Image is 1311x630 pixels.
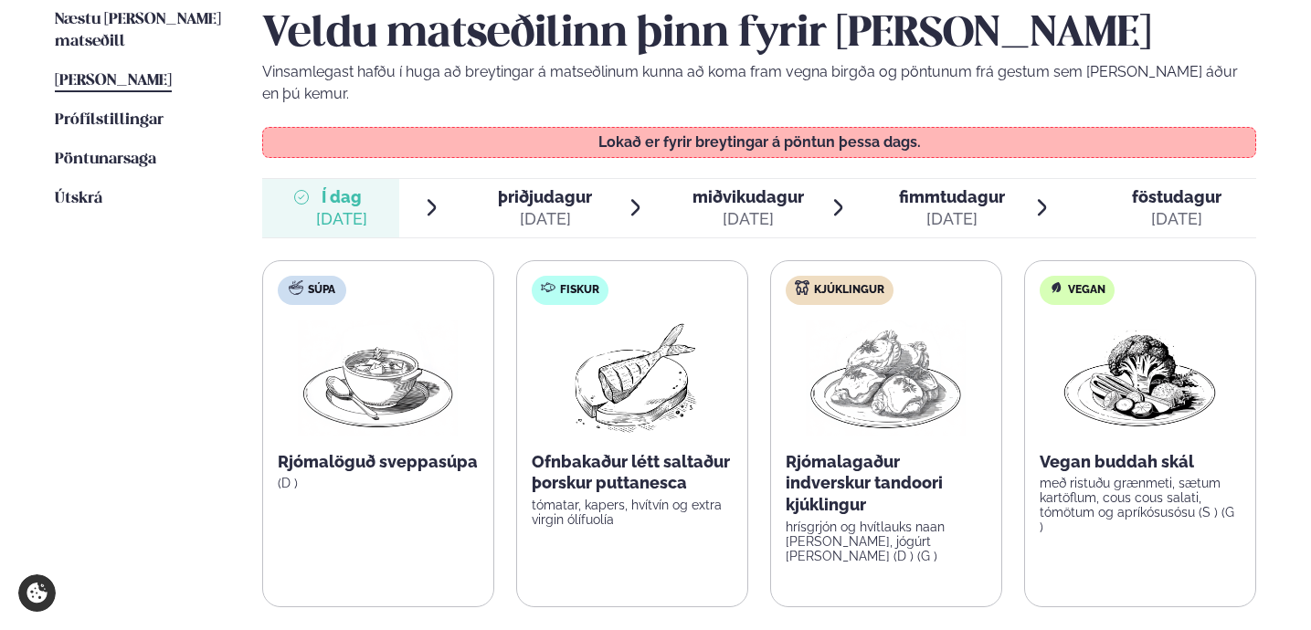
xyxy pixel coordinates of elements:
[278,476,479,490] p: (D )
[786,451,987,517] p: Rjómalagaður indverskur tandoori kjúklingur
[532,451,733,495] p: Ofnbakaður létt saltaður þorskur puttanesca
[18,574,56,612] a: Cookie settings
[814,283,884,298] span: Kjúklingur
[1040,451,1241,473] p: Vegan buddah skál
[795,280,809,295] img: chicken.svg
[541,280,555,295] img: fish.svg
[1060,320,1221,436] img: Vegan.png
[498,187,592,206] span: þriðjudagur
[55,9,226,53] a: Næstu [PERSON_NAME] matseðill
[532,498,733,527] p: tómatar, kapers, hvítvín og extra virgin ólífuolía
[1040,476,1241,534] p: með ristuðu grænmeti, sætum kartöflum, cous cous salati, tómötum og apríkósusósu (S ) (G )
[693,208,804,230] div: [DATE]
[1132,187,1221,206] span: föstudagur
[316,208,367,230] div: [DATE]
[278,451,479,473] p: Rjómalöguð sveppasúpa
[786,520,987,563] p: hrísgrjón og hvítlauks naan [PERSON_NAME], jógúrt [PERSON_NAME] (D ) (G )
[298,320,459,436] img: Soup.png
[289,280,303,295] img: soup.svg
[262,9,1257,60] h2: Veldu matseðilinn þinn fyrir [PERSON_NAME]
[280,135,1237,150] p: Lokað er fyrir breytingar á pöntun þessa dags.
[55,112,164,128] span: Prófílstillingar
[693,187,804,206] span: miðvikudagur
[899,208,1005,230] div: [DATE]
[316,186,367,208] span: Í dag
[806,320,967,436] img: Chicken-thighs.png
[498,208,592,230] div: [DATE]
[262,61,1257,105] p: Vinsamlegast hafðu í huga að breytingar á matseðlinum kunna að koma fram vegna birgða og pöntunum...
[55,191,102,206] span: Útskrá
[560,283,599,298] span: Fiskur
[55,73,172,89] span: [PERSON_NAME]
[55,12,221,49] span: Næstu [PERSON_NAME] matseðill
[55,188,102,210] a: Útskrá
[1049,280,1063,295] img: Vegan.svg
[1068,283,1105,298] span: Vegan
[1132,208,1221,230] div: [DATE]
[308,283,335,298] span: Súpa
[55,70,172,92] a: [PERSON_NAME]
[55,110,164,131] a: Prófílstillingar
[551,320,713,436] img: Fish.png
[55,149,156,171] a: Pöntunarsaga
[899,187,1005,206] span: fimmtudagur
[55,152,156,167] span: Pöntunarsaga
